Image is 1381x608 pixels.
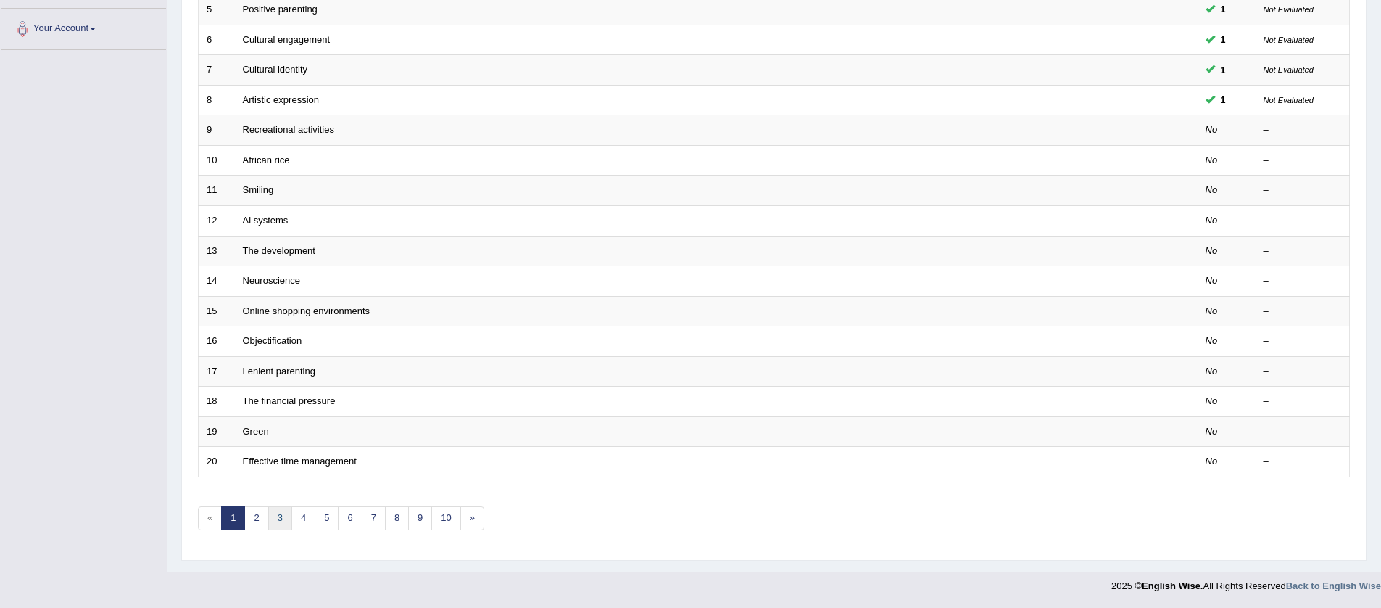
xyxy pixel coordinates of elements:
em: No [1206,215,1218,226]
em: No [1206,335,1218,346]
div: – [1264,245,1342,258]
a: 9 [408,506,432,530]
a: Positive parenting [243,4,318,15]
a: Neuroscience [243,275,301,286]
a: African rice [243,155,290,165]
small: Not Evaluated [1264,96,1314,104]
div: – [1264,274,1342,288]
small: Not Evaluated [1264,5,1314,14]
a: Objectification [243,335,302,346]
a: 1 [221,506,245,530]
a: The financial pressure [243,395,336,406]
a: The development [243,245,315,256]
a: » [460,506,484,530]
a: 8 [385,506,409,530]
strong: English Wise. [1142,580,1203,591]
div: – [1264,184,1342,197]
small: Not Evaluated [1264,36,1314,44]
em: No [1206,184,1218,195]
em: No [1206,305,1218,316]
td: 8 [199,85,235,115]
em: No [1206,366,1218,377]
a: Back to English Wise [1286,580,1381,591]
div: 2025 © All Rights Reserved [1111,572,1381,593]
a: 7 [362,506,386,530]
a: Cultural identity [243,64,308,75]
a: Smiling [243,184,274,195]
td: 20 [199,447,235,477]
td: 11 [199,176,235,206]
td: 15 [199,296,235,326]
td: 12 [199,205,235,236]
div: – [1264,334,1342,348]
td: 10 [199,145,235,176]
div: – [1264,455,1342,469]
a: Artistic expression [243,94,319,105]
a: 6 [338,506,362,530]
em: No [1206,395,1218,406]
div: – [1264,425,1342,439]
a: Lenient parenting [243,366,315,377]
span: You can still take this question [1215,62,1232,78]
div: – [1264,305,1342,319]
a: Your Account [1,9,166,45]
td: 13 [199,236,235,266]
span: « [198,506,222,530]
a: 10 [431,506,460,530]
a: Green [243,426,269,437]
a: 5 [315,506,339,530]
td: 19 [199,416,235,447]
div: – [1264,214,1342,228]
a: 2 [244,506,268,530]
td: 14 [199,266,235,297]
div: – [1264,154,1342,168]
em: No [1206,155,1218,165]
a: Recreational activities [243,124,334,135]
a: 4 [291,506,315,530]
span: You can still take this question [1215,32,1232,47]
em: No [1206,245,1218,256]
td: 16 [199,326,235,357]
div: – [1264,365,1342,379]
td: 9 [199,115,235,146]
a: Online shopping environments [243,305,370,316]
a: Cultural engagement [243,34,331,45]
a: 3 [268,506,292,530]
em: No [1206,456,1218,467]
div: – [1264,123,1342,137]
em: No [1206,426,1218,437]
em: No [1206,275,1218,286]
em: No [1206,124,1218,135]
small: Not Evaluated [1264,65,1314,74]
td: 18 [199,387,235,417]
td: 6 [199,25,235,55]
td: 7 [199,55,235,86]
span: You can still take this question [1215,92,1232,107]
td: 17 [199,356,235,387]
span: You can still take this question [1215,1,1232,17]
a: Effective time management [243,456,357,467]
a: Al systems [243,215,289,226]
div: – [1264,395,1342,408]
